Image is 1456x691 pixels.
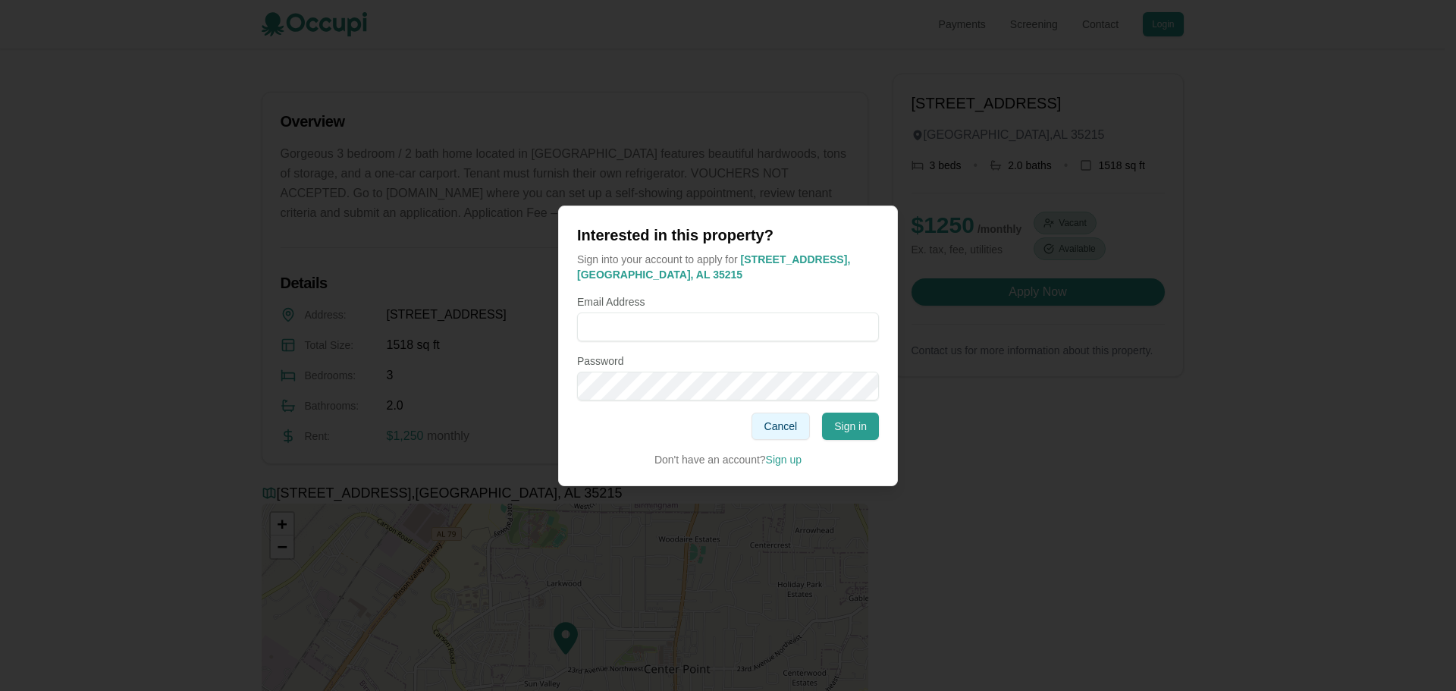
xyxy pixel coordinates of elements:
span: Don't have an account? [654,454,766,466]
button: Sign in [822,413,879,440]
p: Sign into your account to apply for [577,252,879,282]
h2: Interested in this property? [577,225,879,246]
a: Sign up [766,454,802,466]
label: Email Address [577,294,879,309]
button: Cancel [752,413,811,440]
label: Password [577,353,879,369]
